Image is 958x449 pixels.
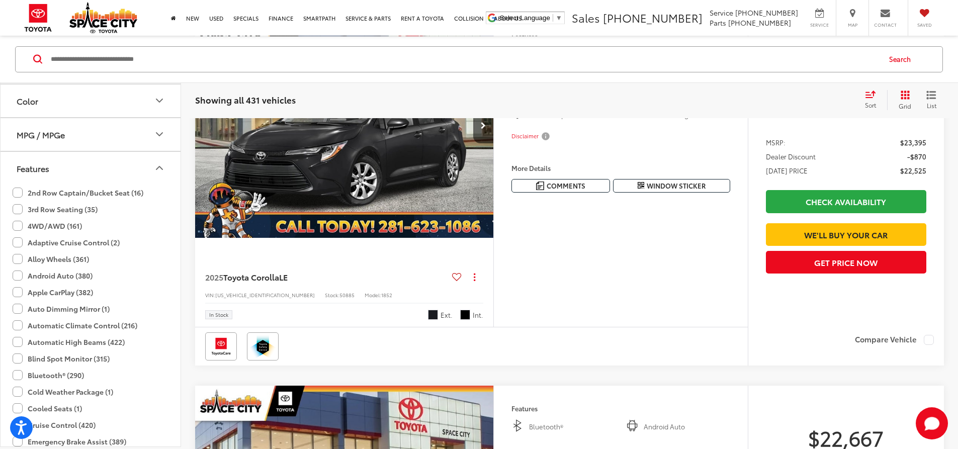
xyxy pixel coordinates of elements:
span: Android Auto [644,422,730,432]
span: Grid [899,101,911,110]
span: $23,395 [900,137,926,147]
button: Actions [466,268,483,286]
span: $22,525 [900,165,926,175]
span: In Stock [209,312,228,317]
label: 3rd Row Seating (35) [13,201,98,217]
label: Automatic Climate Control (216) [13,317,137,333]
button: FeaturesFeatures [1,151,182,184]
span: Dealer Discount [766,151,816,161]
span: 1852 [381,291,392,299]
span: 50885 [339,291,355,299]
label: Compare Vehicle [855,335,934,345]
img: Toyota Care [207,334,235,358]
button: Window Sticker [613,179,730,193]
label: Bluetooth® (290) [13,367,84,383]
a: 2025 Toyota Corolla LE2025 Toyota Corolla LE2025 Toyota Corolla LE2025 Toyota Corolla LE [195,14,494,238]
button: Toggle Chat Window [916,407,948,439]
span: [DATE] PRICE [766,165,808,175]
label: Blind Spot Monitor (315) [13,350,110,367]
span: Int. [473,310,483,320]
span: [PHONE_NUMBER] [728,18,791,28]
span: LE [279,271,288,283]
span: VIN: [205,291,215,299]
label: 2nd Row Captain/Bucket Seat (16) [13,184,143,201]
svg: Start Chat [916,407,948,439]
label: Automatic High Beams (422) [13,333,125,350]
label: Adaptive Cruise Control (2) [13,234,120,250]
span: [PHONE_NUMBER] [603,10,703,26]
span: Service [710,8,733,18]
span: Black [460,310,470,320]
span: [US_VEHICLE_IDENTIFICATION_NUMBER] [215,291,315,299]
button: Get Price Now [766,251,926,274]
div: MPG / MPGe [17,129,65,139]
i: Window Sticker [638,182,644,190]
span: Stock: [325,291,339,299]
a: 2025Toyota CorollaLE [205,272,448,283]
span: dropdown dots [474,273,475,281]
label: Cruise Control (420) [13,416,96,433]
button: List View [919,89,944,110]
button: Next image [473,108,493,143]
img: Space City Toyota [69,2,137,33]
button: ColorColor [1,84,182,117]
span: Contact [874,22,897,28]
img: Comments [536,182,544,190]
button: Search [880,46,925,71]
span: Ext. [441,310,453,320]
span: Showing all 431 vehicles [195,93,296,105]
label: Apple CarPlay (382) [13,284,93,300]
span: Toyota Corolla [223,271,279,283]
span: Disclaimer [511,132,539,140]
label: Alloy Wheels (361) [13,250,89,267]
button: Comments [511,179,610,193]
button: MPG / MPGeMPG / MPGe [1,118,182,150]
h4: Features [511,405,730,412]
label: Cold Weather Package (1) [13,383,113,400]
button: Grid View [887,89,919,110]
div: Color [17,96,38,105]
label: Android Auto (380) [13,267,93,284]
img: 2025 Toyota Corolla LE [195,14,494,239]
span: Service [808,22,831,28]
label: Auto Dimming Mirror (1) [13,300,110,317]
span: Bluetooth® [529,422,616,432]
span: 2025 [205,271,223,283]
div: 2025 Toyota Corolla LE 0 [195,14,494,238]
label: 4WD/AWD (161) [13,217,82,234]
a: Select Language​ [500,14,562,22]
a: Check Availability [766,190,926,213]
span: Model: [365,291,381,299]
div: Features [153,162,165,174]
div: Color [153,95,165,107]
span: Comments [547,181,585,191]
span: [PHONE_NUMBER] [735,8,798,18]
img: Toyota Safety Sense [249,334,277,358]
div: MPG / MPGe [153,128,165,140]
span: Sales [572,10,600,26]
span: Parts [710,18,726,28]
span: MSRP: [766,137,786,147]
span: Saved [913,22,935,28]
div: Features [17,163,49,172]
span: List [926,101,936,109]
button: Select sort value [860,89,887,110]
span: Map [841,22,863,28]
span: Sort [865,101,876,109]
h4: More Details [511,164,730,171]
span: Select Language [500,14,550,22]
span: ▼ [556,14,562,22]
button: Disclaimer [511,126,552,147]
span: Window Sticker [647,181,706,191]
label: Cooled Seats (1) [13,400,82,416]
span: Midnight Black Metallic [428,310,438,320]
a: We'll Buy Your Car [766,223,926,246]
span: -$870 [907,151,926,161]
input: Search by Make, Model, or Keyword [50,47,880,71]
